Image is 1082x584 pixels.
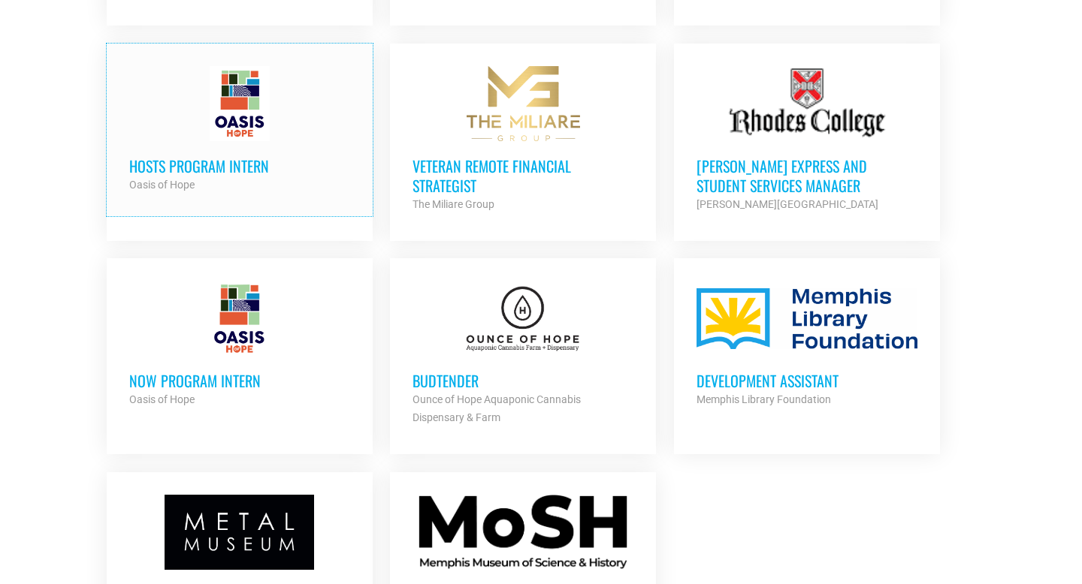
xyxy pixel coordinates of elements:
[697,156,917,195] h3: [PERSON_NAME] Express and Student Services Manager
[697,371,917,390] h3: Development Assistant
[129,179,195,191] strong: Oasis of Hope
[413,393,581,423] strong: Ounce of Hope Aquaponic Cannabis Dispensary & Farm
[413,371,633,390] h3: Budtender
[107,258,373,431] a: NOW Program Intern Oasis of Hope
[390,44,656,236] a: Veteran Remote Financial Strategist The Miliare Group
[674,44,940,236] a: [PERSON_NAME] Express and Student Services Manager [PERSON_NAME][GEOGRAPHIC_DATA]
[390,258,656,449] a: Budtender Ounce of Hope Aquaponic Cannabis Dispensary & Farm
[129,393,195,405] strong: Oasis of Hope
[413,156,633,195] h3: Veteran Remote Financial Strategist
[674,258,940,431] a: Development Assistant Memphis Library Foundation
[129,156,350,176] h3: HOSTS Program Intern
[697,393,831,405] strong: Memphis Library Foundation
[697,198,878,210] strong: [PERSON_NAME][GEOGRAPHIC_DATA]
[129,371,350,390] h3: NOW Program Intern
[413,198,494,210] strong: The Miliare Group
[107,44,373,216] a: HOSTS Program Intern Oasis of Hope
